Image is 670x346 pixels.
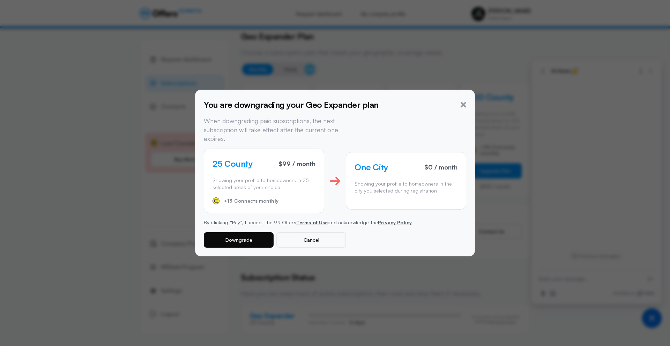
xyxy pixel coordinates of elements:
[278,160,315,167] p: $99 / month
[296,219,328,225] a: Terms of Use
[213,157,253,170] p: 25 County
[355,161,388,173] p: One City
[355,180,457,194] p: Showing your profile to homeowners in the city you selected during registration
[204,232,274,248] button: Downgrade
[424,164,457,170] p: $0 / month
[276,232,346,248] button: Cancel
[204,116,360,143] p: When downgrading paid subscriptions, the next subscription will take effect after the current one...
[204,98,379,111] h5: You are downgrading your Geo Expander plan
[204,219,466,226] p: By clicking “Pay”, I accept the 99 Offers and acknowledge the
[213,177,315,190] p: Showing your profile to homeowners in 25 selected areas of your choice
[378,219,412,225] a: Privacy Policy
[224,198,278,204] span: +13 Connects monthly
